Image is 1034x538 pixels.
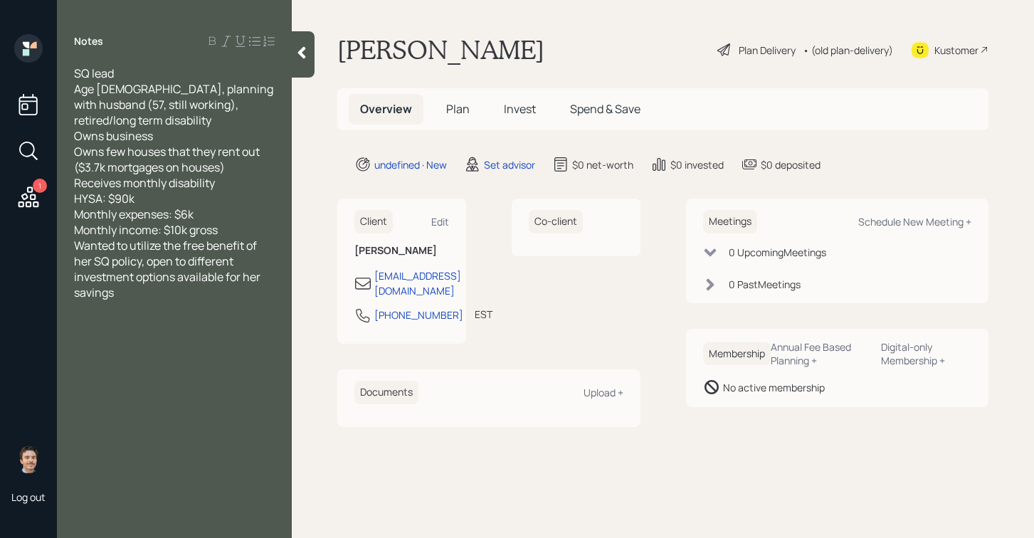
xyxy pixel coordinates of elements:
[703,210,757,233] h6: Meetings
[934,43,978,58] div: Kustomer
[761,157,821,172] div: $0 deposited
[803,43,893,58] div: • (old plan-delivery)
[74,128,153,144] span: Owns business
[572,157,633,172] div: $0 net-worth
[374,157,447,172] div: undefined · New
[729,245,826,260] div: 0 Upcoming Meeting s
[484,157,535,172] div: Set advisor
[374,307,463,322] div: [PHONE_NUMBER]
[14,445,43,473] img: robby-grisanti-headshot.png
[74,191,134,206] span: HYSA: $90k
[74,65,114,81] span: SQ lead
[858,215,971,228] div: Schedule New Meeting +
[360,101,412,117] span: Overview
[504,101,536,117] span: Invest
[739,43,796,58] div: Plan Delivery
[74,34,103,48] label: Notes
[703,342,771,366] h6: Membership
[529,210,583,233] h6: Co-client
[74,81,275,128] span: Age [DEMOGRAPHIC_DATA], planning with husband (57, still working), retired/long term disability
[446,101,470,117] span: Plan
[74,175,215,191] span: Receives monthly disability
[723,380,825,395] div: No active membership
[374,268,461,298] div: [EMAIL_ADDRESS][DOMAIN_NAME]
[584,386,623,399] div: Upload +
[74,238,263,300] span: Wanted to utilize the free benefit of her SQ policy, open to different investment options availab...
[771,340,870,367] div: Annual Fee Based Planning +
[11,490,46,504] div: Log out
[670,157,724,172] div: $0 invested
[354,381,418,404] h6: Documents
[354,245,449,257] h6: [PERSON_NAME]
[337,34,544,65] h1: [PERSON_NAME]
[74,144,262,175] span: Owns few houses that they rent out ($3.7k mortgages on houses)
[729,277,801,292] div: 0 Past Meeting s
[570,101,640,117] span: Spend & Save
[74,222,218,238] span: Monthly income: $10k gross
[354,210,393,233] h6: Client
[74,206,194,222] span: Monthly expenses: $6k
[431,215,449,228] div: Edit
[475,307,492,322] div: EST
[881,340,971,367] div: Digital-only Membership +
[33,179,47,193] div: 1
